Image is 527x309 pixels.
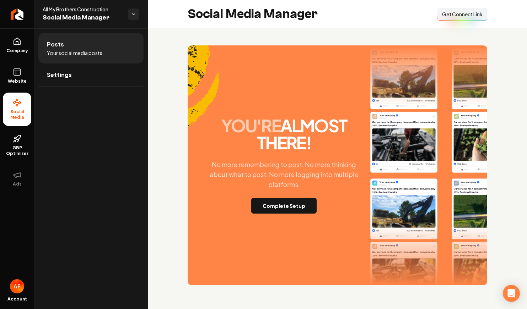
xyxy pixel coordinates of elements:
[200,117,367,151] h2: almost there!
[10,279,24,293] button: Open user button
[503,285,520,302] div: Open Intercom Messenger
[452,178,518,303] img: Post Two
[370,178,437,303] img: Post One
[47,71,72,79] span: Settings
[188,7,318,21] h2: Social Media Manager
[3,109,31,120] span: Social Media
[452,49,518,173] img: Post Two
[10,279,24,293] img: Avan Fahimi
[3,129,31,162] a: GBP Optimizer
[4,48,31,54] span: Company
[442,11,483,18] span: Get Connect Link
[5,78,29,84] span: Website
[200,160,367,189] p: No more remembering to post. No more thinking about what to post. No more logging into multiple p...
[3,62,31,90] a: Website
[3,145,31,156] span: GBP Optimizer
[43,6,122,13] span: All My Brothers Construction
[7,296,27,302] span: Account
[10,181,25,187] span: Ads
[251,198,317,214] button: Complete Setup
[11,9,24,20] img: Rebolt Logo
[437,8,487,21] button: Get Connect Link
[370,48,437,172] img: Post One
[38,64,144,86] a: Settings
[188,45,219,148] img: Accent
[43,13,122,23] span: Social Media Manager
[47,40,64,49] span: Posts
[221,115,281,136] span: you're
[47,49,104,56] span: Your social media posts.
[3,32,31,59] a: Company
[3,165,31,193] button: Ads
